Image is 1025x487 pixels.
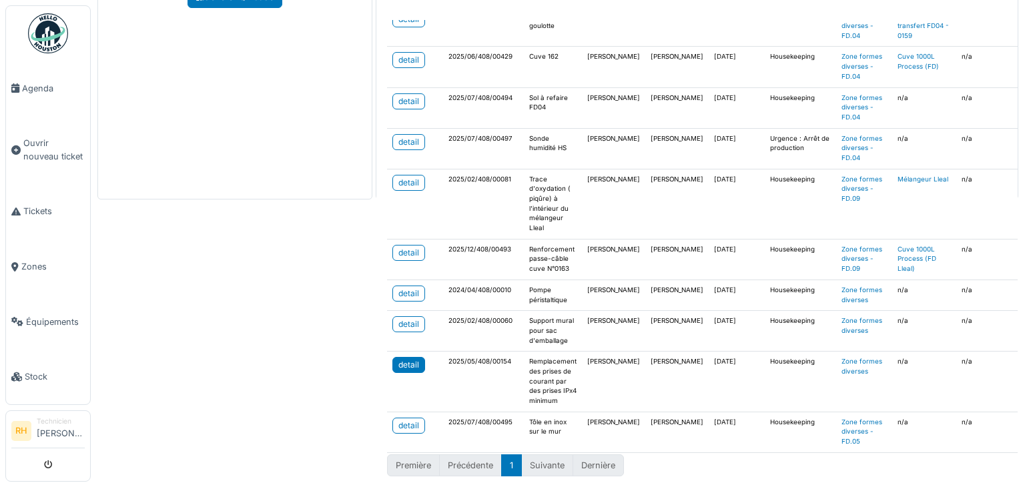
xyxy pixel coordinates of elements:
td: Trace d'oxydation ( piqûre) à l'intérieur du mélangeur Lleal [524,169,582,239]
span: Ouvrir nouveau ticket [23,137,85,162]
td: 2025/07/408/00497 [443,128,524,169]
td: 2025/05/408/00154 [443,352,524,412]
td: n/a [892,311,956,352]
span: Zones [21,260,85,273]
a: detail [392,11,425,27]
td: Cuve 162 [524,47,582,87]
a: Zone formes diverses - FD.09 [841,246,882,272]
td: n/a [892,412,956,452]
a: Cuve 1000L Process (FD Lleal) [898,246,936,272]
td: Sonde humidité HS [524,128,582,169]
td: Housekeeping [765,352,836,412]
a: Zone formes diverses - FD.05 [841,418,882,445]
td: 2025/02/408/00060 [443,311,524,352]
td: Installation goulotte [524,6,582,47]
td: n/a [892,280,956,310]
a: Zone formes diverses [841,317,882,334]
a: detail [392,316,425,332]
td: Housekeeping [765,6,836,47]
div: detail [398,95,419,107]
td: [PERSON_NAME] [645,239,709,280]
td: [DATE] [709,352,765,412]
a: Zone formes diverses - FD.04 [841,135,882,161]
td: [PERSON_NAME] [645,311,709,352]
td: Renforcement passe-câble cuve N°0163 [524,239,582,280]
td: [DATE] [709,412,765,452]
a: Ouvrir nouveau ticket [6,116,90,184]
td: [PERSON_NAME] [582,47,645,87]
a: detail [392,52,425,68]
a: Zone formes diverses - FD.04 [841,94,882,121]
td: [PERSON_NAME] [645,412,709,452]
td: [PERSON_NAME] [645,47,709,87]
td: [PERSON_NAME] [582,412,645,452]
td: Sol à refaire FD04 [524,87,582,128]
div: detail [398,247,419,259]
td: [DATE] [709,6,765,47]
td: Urgence : Arrêt de production [765,128,836,169]
div: detail [398,136,419,148]
td: Housekeeping [765,169,836,239]
li: RH [11,421,31,441]
a: Système transfert FD04 - 0159 [898,12,949,39]
td: Tôle en inox sur le mur [524,412,582,452]
span: Stock [25,370,85,383]
td: Housekeeping [765,87,836,128]
td: [PERSON_NAME] [645,87,709,128]
div: detail [398,54,419,66]
td: [PERSON_NAME] [582,128,645,169]
div: detail [398,288,419,300]
td: Housekeeping [765,47,836,87]
div: detail [398,318,419,330]
a: detail [392,245,425,261]
td: [PERSON_NAME] [645,280,709,310]
td: n/a [892,87,956,128]
nav: pagination [387,454,624,476]
td: [DATE] [709,128,765,169]
td: [PERSON_NAME] [582,352,645,412]
td: Housekeeping [765,239,836,280]
a: Agenda [6,61,90,116]
td: Housekeeping [765,311,836,352]
td: n/a [892,352,956,412]
div: detail [398,177,419,189]
td: [PERSON_NAME] [582,6,645,47]
td: [PERSON_NAME] [645,169,709,239]
a: Zone formes diverses [841,358,882,375]
li: [PERSON_NAME] [37,416,85,445]
td: Support mural pour sac d'emballage [524,311,582,352]
td: [DATE] [709,311,765,352]
a: Zones [6,239,90,294]
a: Zone formes diverses - FD.09 [841,175,882,202]
div: detail [398,359,419,371]
td: Pompe péristaltique [524,280,582,310]
a: RH Technicien[PERSON_NAME] [11,416,85,448]
a: detail [392,357,425,373]
a: Stock [6,350,90,405]
img: Badge_color-CXgf-gQk.svg [28,13,68,53]
a: Zone formes diverses - FD.04 [841,12,882,39]
td: Housekeeping [765,280,836,310]
td: [DATE] [709,280,765,310]
td: [PERSON_NAME] [582,87,645,128]
td: 2025/07/408/00495 [443,412,524,452]
td: 2025/02/408/00081 [443,169,524,239]
span: Tickets [23,205,85,217]
td: [PERSON_NAME] [645,6,709,47]
td: 2025/06/408/00429 [443,47,524,87]
td: [DATE] [709,169,765,239]
td: [DATE] [709,87,765,128]
td: Remplacement des prises de courant par des prises IPx4 minimum [524,352,582,412]
td: 2025/07/408/00494 [443,87,524,128]
td: 2025/04/408/00247 [443,6,524,47]
button: 1 [501,454,522,476]
td: [PERSON_NAME] [582,239,645,280]
a: Tickets [6,184,90,239]
td: [PERSON_NAME] [582,311,645,352]
a: detail [392,286,425,302]
td: [DATE] [709,239,765,280]
td: n/a [892,128,956,169]
td: [DATE] [709,47,765,87]
div: detail [398,13,419,25]
span: Agenda [22,82,85,95]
